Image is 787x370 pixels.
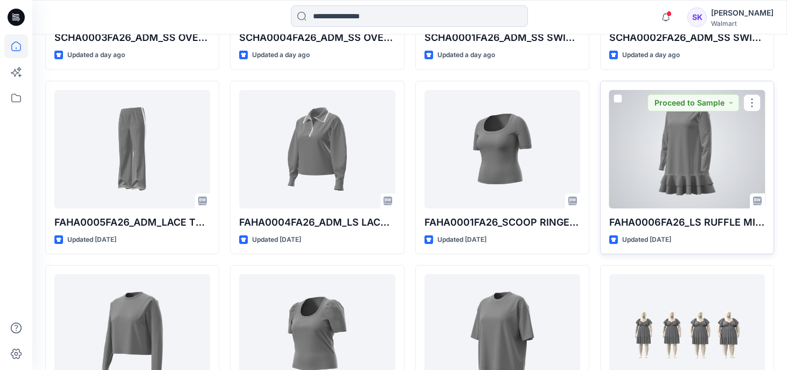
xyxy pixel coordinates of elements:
p: Updated a day ago [67,50,125,61]
div: SK [687,8,707,27]
p: Updated a day ago [437,50,495,61]
p: FAHA0004FA26_ADM_LS LACE MIXY POLO [239,215,395,230]
p: Updated [DATE] [437,234,486,246]
a: FAHA0005FA26_ADM_LACE TRIMING TRACKPANT [54,90,210,208]
p: SCHA0003FA26_ADM_SS OVERSIZED TEE_140GSM [54,30,210,45]
p: SCHA0004FA26_ADM_SS OVERSIZED TEE_190GSM [239,30,395,45]
div: Walmart [711,19,774,27]
p: Updated [DATE] [252,234,301,246]
p: Updated a day ago [252,50,310,61]
div: [PERSON_NAME] [711,6,774,19]
p: FAHA0001FA26_SCOOP RINGER TEE [424,215,580,230]
a: FAHA0006FA26_LS RUFFLE MIXY DRESS [609,90,765,208]
p: Updated a day ago [622,50,680,61]
p: FAHA0006FA26_LS RUFFLE MIXY DRESS [609,215,765,230]
a: FAHA0001FA26_SCOOP RINGER TEE [424,90,580,208]
p: SCHA0001FA26_ADM_SS SWING TEE_140GSM [424,30,580,45]
p: SCHA0002FA26_ADM_SS SWING TEE_190GSM [609,30,765,45]
p: FAHA0005FA26_ADM_LACE TRIMING TRACKPANT [54,215,210,230]
p: Updated [DATE] [67,234,116,246]
a: FAHA0004FA26_ADM_LS LACE MIXY POLO [239,90,395,208]
p: Updated [DATE] [622,234,671,246]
